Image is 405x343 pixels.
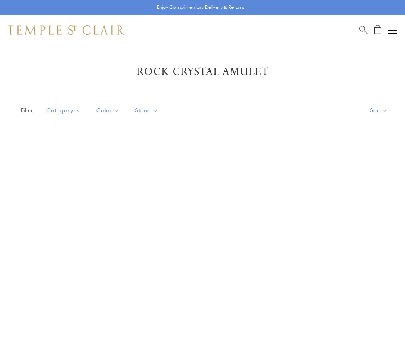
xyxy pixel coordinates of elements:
[129,102,164,119] button: Stone
[93,105,125,115] span: Color
[157,3,245,11] p: Enjoy Complimentary Delivery & Returns
[353,98,405,122] button: Show sort by
[374,25,381,35] a: Open Shopping Bag
[359,25,368,35] a: Search
[8,25,124,35] img: Temple St. Clair
[19,65,386,79] h1: Rock Crystal Amulet
[42,105,87,115] span: Category
[91,102,125,119] button: Color
[40,102,87,119] button: Category
[388,25,397,35] button: Open navigation
[131,105,164,115] span: Stone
